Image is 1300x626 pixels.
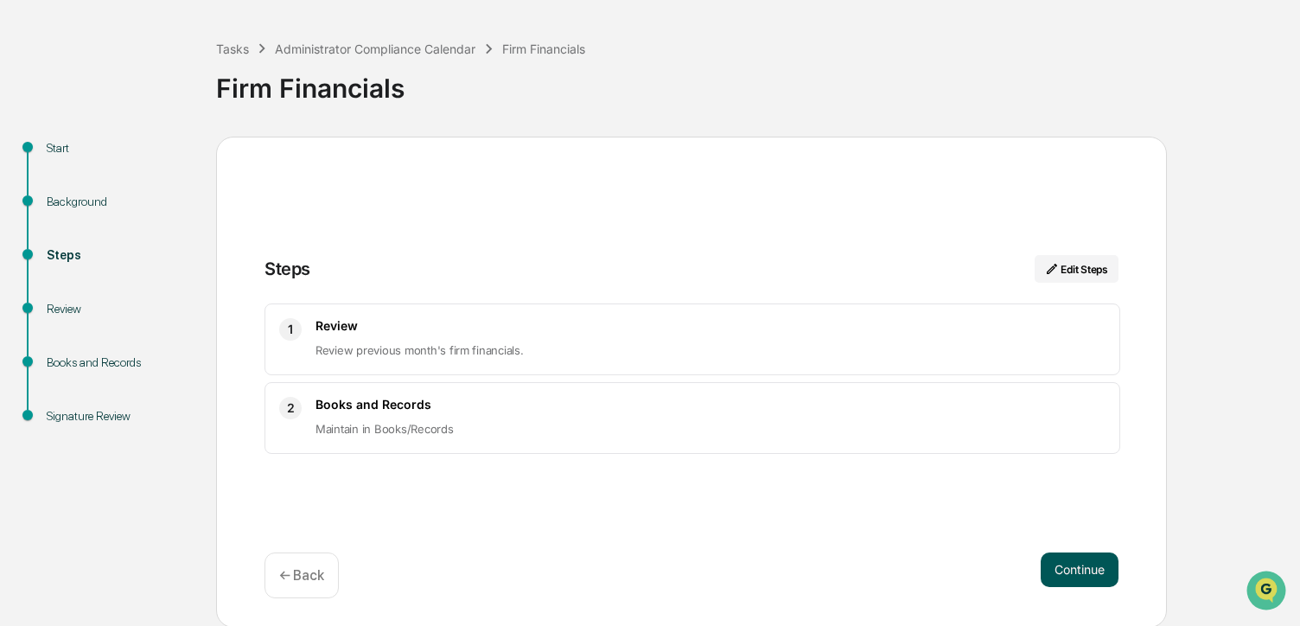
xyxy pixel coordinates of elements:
[47,246,188,265] div: Steps
[287,398,295,418] span: 2
[17,191,116,205] div: Past conversations
[315,343,524,357] span: Review previous month's firm financials.
[264,259,310,279] div: Steps
[268,188,315,208] button: See all
[275,42,475,56] div: Administrator Compliance Calendar
[216,59,1291,104] div: Firm Financials
[315,422,454,436] span: Maintain in Books/Records
[294,137,315,157] button: Start new chat
[216,42,249,56] div: Tasks
[17,131,48,163] img: 1746055101610-c473b297-6a78-478c-a979-82029cc54cd1
[279,567,324,584] p: ← Back
[315,397,1106,412] h3: Books and Records
[172,381,209,394] span: Pylon
[143,234,150,248] span: •
[17,308,31,322] div: 🖐️
[288,319,293,340] span: 1
[17,35,315,63] p: How can we help?
[35,306,112,323] span: Preclearance
[47,354,188,372] div: Books and Records
[502,42,585,56] div: Firm Financials
[47,300,188,318] div: Review
[1035,255,1118,283] button: Edit Steps
[47,139,188,157] div: Start
[47,407,188,425] div: Signature Review
[1041,553,1118,587] button: Continue
[118,299,221,330] a: 🗄️Attestations
[125,308,139,322] div: 🗄️
[78,131,284,149] div: Start new chat
[47,193,188,211] div: Background
[10,332,116,363] a: 🔎Data Lookup
[10,299,118,330] a: 🖐️Preclearance
[17,341,31,355] div: 🔎
[122,380,209,394] a: Powered byPylon
[143,306,214,323] span: Attestations
[54,234,140,248] span: [PERSON_NAME]
[153,234,188,248] span: [DATE]
[35,339,109,356] span: Data Lookup
[315,318,1106,333] h3: Review
[36,131,67,163] img: 8933085812038_c878075ebb4cc5468115_72.jpg
[1245,569,1291,616] iframe: Open customer support
[78,149,238,163] div: We're available if you need us!
[17,218,45,246] img: Sigrid Alegria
